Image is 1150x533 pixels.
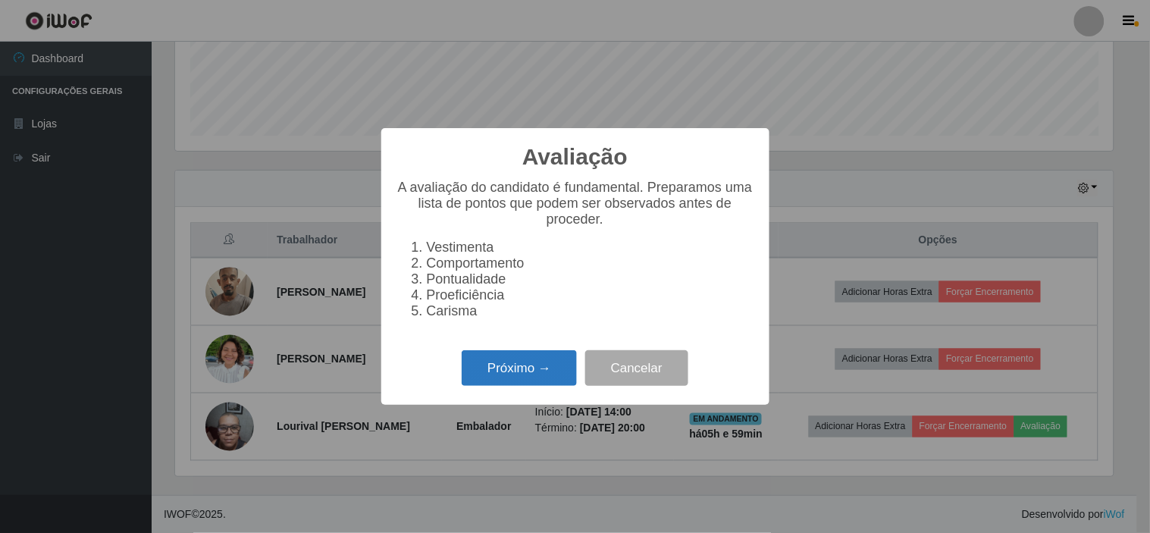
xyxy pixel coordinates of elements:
h2: Avaliação [522,143,628,171]
li: Comportamento [427,256,754,271]
li: Pontualidade [427,271,754,287]
li: Proeficiência [427,287,754,303]
button: Próximo → [462,350,577,386]
p: A avaliação do candidato é fundamental. Preparamos uma lista de pontos que podem ser observados a... [396,180,754,227]
li: Carisma [427,303,754,319]
button: Cancelar [585,350,688,386]
li: Vestimenta [427,240,754,256]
